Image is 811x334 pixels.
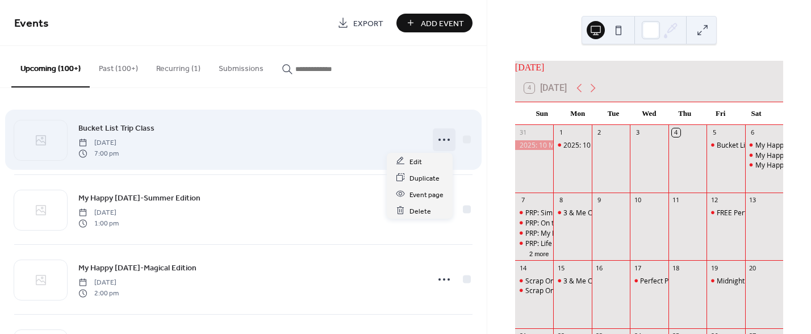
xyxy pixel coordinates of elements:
div: PRP: Life Unfiltered [515,239,553,248]
div: 17 [633,264,642,272]
div: Thu [667,102,703,125]
div: 3 & Me Class Club [563,208,621,218]
span: [DATE] [78,208,119,218]
div: 20 [749,264,757,272]
div: PRP: On the Road [525,218,579,228]
div: 11 [672,196,680,204]
div: 6 [749,128,757,137]
button: Submissions [210,46,273,86]
div: 14 [519,264,527,272]
span: Add Event [421,18,464,30]
div: PRP: My Fabulous Friends [525,228,605,238]
div: Bucket List Trip Class [707,140,745,150]
span: Event page [409,189,444,201]
div: Scrap On a Dime: HOLIDAY MAGIC EDITION [515,286,553,295]
div: My Happy Saturday-Friends & Family Edition [745,160,783,170]
div: Scrap On a Dime: PUMPKIN SPICE EDITION [525,276,660,286]
div: Perfect Pages RE-Imagined Class 1 [640,276,750,286]
div: PRP: On the Road [515,218,553,228]
button: 2 more [525,248,553,258]
div: My Happy Saturday-Summer Edition [745,140,783,150]
div: Tue [596,102,632,125]
div: 5 [710,128,718,137]
div: 1 [557,128,565,137]
span: 1:00 pm [78,218,119,228]
div: Bucket List Trip Class [717,140,783,150]
span: Events [14,12,49,35]
div: Sat [738,102,774,125]
span: 7:00 pm [78,148,119,158]
div: 2025: 10 Minute Challenge-August [553,140,591,150]
span: Edit [409,156,422,168]
div: 13 [749,196,757,204]
div: Mon [560,102,596,125]
div: 7 [519,196,527,204]
div: 15 [557,264,565,272]
a: Export [329,14,392,32]
div: Scrap On a Dime: HOLIDAY MAGIC EDITION [525,286,663,295]
span: Duplicate [409,172,440,184]
button: Add Event [396,14,473,32]
div: 2 [595,128,604,137]
div: 19 [710,264,718,272]
div: 12 [710,196,718,204]
div: 3 [633,128,642,137]
div: 18 [672,264,680,272]
div: Midnight Madness [717,276,775,286]
div: 16 [595,264,604,272]
div: PRP: My Fabulous Friends [515,228,553,238]
div: [DATE] [515,61,783,74]
div: 4 [672,128,680,137]
div: 3 & Me Class Club [553,276,591,286]
div: PRP: Simply Summer [525,208,591,218]
span: My Happy [DATE]-Summer Edition [78,193,200,204]
div: My Happy Saturday-Magical Edition [745,151,783,160]
span: My Happy [DATE]-Magical Edition [78,262,197,274]
button: Upcoming (100+) [11,46,90,87]
div: PRP: Simply Summer [515,208,553,218]
div: Wed [631,102,667,125]
div: 2025: 10 Minute Challenge-August [563,140,672,150]
div: Scrap On a Dime: PUMPKIN SPICE EDITION [515,276,553,286]
div: PRP: Life Unfiltered [525,239,586,248]
span: 2:00 pm [78,288,119,298]
div: 2025: 10 Minute Challenge-August [515,140,553,150]
div: 9 [595,196,604,204]
div: Fri [703,102,738,125]
div: FREE Perfect Pages RE-Imagined Class [707,208,745,218]
button: Recurring (1) [147,46,210,86]
button: Past (100+) [90,46,147,86]
span: [DATE] [78,138,119,148]
a: Bucket List Trip Class [78,122,154,135]
span: [DATE] [78,278,119,288]
span: Bucket List Trip Class [78,123,154,135]
div: Midnight Madness [707,276,745,286]
a: My Happy [DATE]-Magical Edition [78,261,197,274]
div: 3 & Me Class Club [563,276,621,286]
div: 3 & Me Class Club [553,208,591,218]
div: 8 [557,196,565,204]
span: Delete [409,205,431,217]
div: 31 [519,128,527,137]
span: Export [353,18,383,30]
a: My Happy [DATE]-Summer Edition [78,191,200,204]
div: 10 [633,196,642,204]
div: Sun [524,102,560,125]
div: Perfect Pages RE-Imagined Class 1 [630,276,668,286]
